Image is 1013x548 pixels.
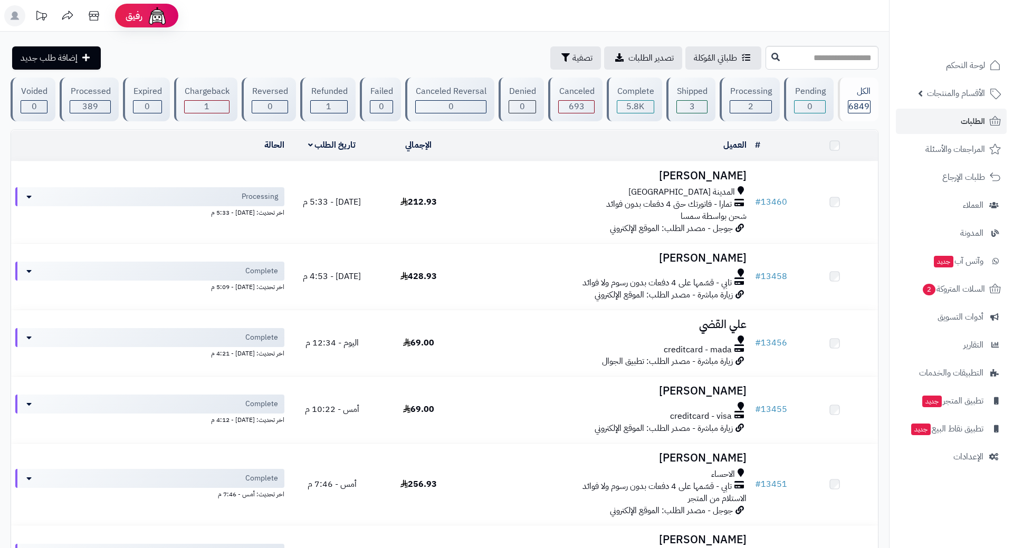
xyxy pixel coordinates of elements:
a: Reversed 0 [240,78,298,121]
span: الأقسام والمنتجات [927,86,985,101]
span: Complete [245,473,278,484]
span: أدوات التسويق [938,310,983,324]
span: زيارة مباشرة - مصدر الطلب: الموقع الإلكتروني [595,422,733,435]
h3: [PERSON_NAME] [466,534,747,546]
span: الإعدادات [953,449,983,464]
a: العملاء [896,193,1007,218]
span: Processing [242,191,278,202]
a: Voided 0 [8,78,58,121]
span: أمس - 10:22 م [305,403,359,416]
span: جوجل - مصدر الطلب: الموقع الإلكتروني [610,222,733,235]
span: السلات المتروكة [922,282,985,296]
span: 3 [690,100,695,113]
div: 1 [311,101,347,113]
span: 0 [520,100,525,113]
a: طلبات الإرجاع [896,165,1007,190]
span: شحن بواسطة سمسا [681,210,747,223]
div: 1 [185,101,229,113]
span: 428.93 [400,270,437,283]
span: الاستلام من المتجر [688,492,747,505]
span: التقارير [963,338,983,352]
div: Complete [617,85,654,98]
div: 0 [416,101,486,113]
span: Complete [245,332,278,343]
span: وآتس آب [933,254,983,268]
span: تصدير الطلبات [628,52,674,64]
div: Processed [70,85,110,98]
span: جديد [911,424,931,435]
span: 69.00 [403,403,434,416]
span: جديد [922,396,942,407]
span: 0 [267,100,273,113]
div: Canceled Reversal [415,85,486,98]
span: [DATE] - 5:33 م [303,196,361,208]
span: 1 [326,100,331,113]
div: 0 [133,101,161,113]
span: تصفية [572,52,592,64]
a: تصدير الطلبات [604,46,682,70]
span: لوحة التحكم [946,58,985,73]
div: Shipped [676,85,708,98]
a: Processing 2 [718,78,782,121]
div: 0 [370,101,393,113]
a: تحديثات المنصة [28,5,54,29]
span: 693 [569,100,585,113]
h3: [PERSON_NAME] [466,170,747,182]
span: طلبات الإرجاع [942,170,985,185]
a: Refunded 1 [298,78,357,121]
a: طلباتي المُوكلة [685,46,761,70]
span: # [755,196,761,208]
a: وآتس آبجديد [896,248,1007,274]
span: المدينة [GEOGRAPHIC_DATA] [628,186,735,198]
span: 0 [145,100,150,113]
div: 693 [559,101,594,113]
span: تابي - قسّمها على 4 دفعات بدون رسوم ولا فوائد [582,480,732,493]
div: Voided [21,85,47,98]
div: Reversed [252,85,288,98]
div: الكل [848,85,871,98]
a: الطلبات [896,109,1007,134]
div: 0 [795,101,825,113]
div: اخر تحديث: أمس - 7:46 م [15,488,284,499]
a: Canceled Reversal 0 [403,78,496,121]
span: أمس - 7:46 م [308,478,357,491]
span: 212.93 [400,196,437,208]
div: 0 [509,101,536,113]
a: #13460 [755,196,787,208]
a: التقارير [896,332,1007,358]
span: 0 [379,100,384,113]
h3: علي القضي [466,319,747,331]
div: 3 [677,101,707,113]
a: #13451 [755,478,787,491]
span: Complete [245,399,278,409]
a: Expired 0 [121,78,172,121]
a: #13456 [755,337,787,349]
div: اخر تحديث: [DATE] - 4:21 م [15,347,284,358]
span: 5.8K [626,100,644,113]
span: # [755,478,761,491]
span: تمارا - فاتورتك حتى 4 دفعات بدون فوائد [606,198,732,210]
div: اخر تحديث: [DATE] - 4:12 م [15,414,284,425]
span: # [755,270,761,283]
a: إضافة طلب جديد [12,46,101,70]
span: [DATE] - 4:53 م [303,270,361,283]
span: الاحساء [711,468,735,480]
div: 5760 [617,101,654,113]
a: لوحة التحكم [896,53,1007,78]
a: Complete 5.8K [605,78,664,121]
a: العميل [723,139,747,151]
span: زيارة مباشرة - مصدر الطلب: تطبيق الجوال [602,355,733,368]
a: السلات المتروكة2 [896,276,1007,302]
span: 256.93 [400,478,437,491]
a: تطبيق نقاط البيعجديد [896,416,1007,441]
a: أدوات التسويق [896,304,1007,330]
span: الطلبات [961,114,985,129]
a: #13455 [755,403,787,416]
button: تصفية [550,46,601,70]
div: Canceled [558,85,594,98]
div: Failed [370,85,393,98]
a: Pending 0 [782,78,835,121]
h3: [PERSON_NAME] [466,385,747,397]
span: جديد [934,256,953,267]
a: المراجعات والأسئلة [896,137,1007,162]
